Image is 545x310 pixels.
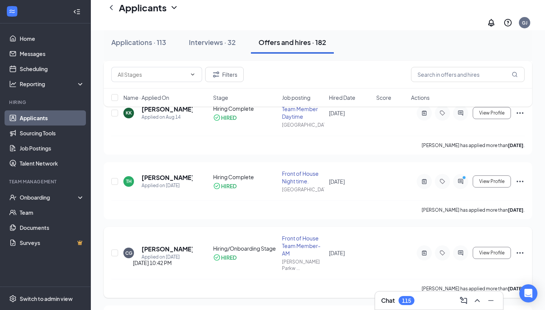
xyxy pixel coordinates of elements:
[20,31,84,46] a: Home
[282,186,325,193] div: [GEOGRAPHIC_DATA]
[411,67,525,82] input: Search in offers and hires
[20,295,73,302] div: Switch to admin view
[473,175,511,188] button: View Profile
[515,248,525,257] svg: Ellipses
[438,250,447,256] svg: Tag
[479,179,505,184] span: View Profile
[329,178,345,185] span: [DATE]
[126,178,132,184] div: TH
[20,205,84,220] a: Team
[20,235,84,250] a: SurveysCrown
[438,178,447,184] svg: Tag
[487,18,496,27] svg: Notifications
[420,250,429,256] svg: ActiveNote
[213,173,277,181] div: Hiring Complete
[142,113,193,121] div: Applied on Aug 14
[411,94,430,101] span: Actions
[402,298,411,304] div: 115
[212,70,221,79] svg: Filter
[522,20,528,26] div: GJ
[282,170,325,185] div: Front of House Night time.
[133,259,172,267] div: [DATE] 10:42 PM
[473,247,511,259] button: View Profile
[142,253,193,261] div: Applied on [DATE]
[125,250,132,256] div: CG
[258,37,326,47] div: Offers and hires · 182
[221,182,237,190] div: HIRED
[329,110,345,116] span: [DATE]
[20,141,84,156] a: Job Postings
[221,114,237,121] div: HIRED
[213,254,221,261] svg: CheckmarkCircle
[456,250,465,256] svg: ActiveChat
[118,70,187,79] input: All Stages
[9,80,17,88] svg: Analysis
[422,285,525,292] p: [PERSON_NAME] has applied more than .
[20,61,84,76] a: Scheduling
[473,296,482,305] svg: ChevronUp
[190,71,196,77] svg: ChevronDown
[508,286,523,291] b: [DATE]
[461,175,470,181] svg: PrimaryDot
[213,114,221,121] svg: CheckmarkCircle
[20,46,84,61] a: Messages
[213,182,221,190] svg: CheckmarkCircle
[142,245,193,253] h5: [PERSON_NAME]
[170,3,179,12] svg: ChevronDown
[503,18,512,27] svg: QuestionInfo
[422,207,525,213] p: [PERSON_NAME] has applied more than .
[20,156,84,171] a: Talent Network
[189,37,236,47] div: Interviews · 32
[329,94,355,101] span: Hired Date
[508,207,523,213] b: [DATE]
[20,194,78,201] div: Onboarding
[20,80,85,88] div: Reporting
[9,178,83,185] div: Team Management
[20,126,84,141] a: Sourcing Tools
[282,122,325,128] div: [GEOGRAPHIC_DATA]
[471,294,483,307] button: ChevronUp
[515,177,525,186] svg: Ellipses
[213,245,277,252] div: Hiring/Onboarding Stage
[9,295,17,302] svg: Settings
[119,1,167,14] h1: Applicants
[376,94,391,101] span: Score
[221,254,237,261] div: HIRED
[485,294,497,307] button: Minimize
[8,8,16,15] svg: WorkstreamLogo
[20,110,84,126] a: Applicants
[508,143,523,148] b: [DATE]
[107,3,116,12] svg: ChevronLeft
[123,94,169,101] span: Name · Applied On
[9,194,17,201] svg: UserCheck
[205,67,244,82] button: Filter Filters
[9,99,83,105] div: Hiring
[479,250,505,256] span: View Profile
[111,37,166,47] div: Applications · 113
[282,259,325,271] div: [PERSON_NAME] Parkw ...
[420,178,429,184] svg: ActiveNote
[458,294,470,307] button: ComposeMessage
[282,234,325,257] div: Front of House Team Member-AM
[329,250,345,256] span: [DATE]
[512,71,518,77] svg: MagnifyingGlass
[459,296,468,305] svg: ComposeMessage
[142,174,193,182] h5: [PERSON_NAME]
[73,8,81,15] svg: Collapse
[282,94,310,101] span: Job posting
[519,284,537,302] div: Open Intercom Messenger
[381,296,395,305] h3: Chat
[213,94,228,101] span: Stage
[456,178,465,184] svg: ActiveChat
[142,182,193,189] div: Applied on [DATE]
[486,296,495,305] svg: Minimize
[422,142,525,149] p: [PERSON_NAME] has applied more than .
[20,220,84,235] a: Documents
